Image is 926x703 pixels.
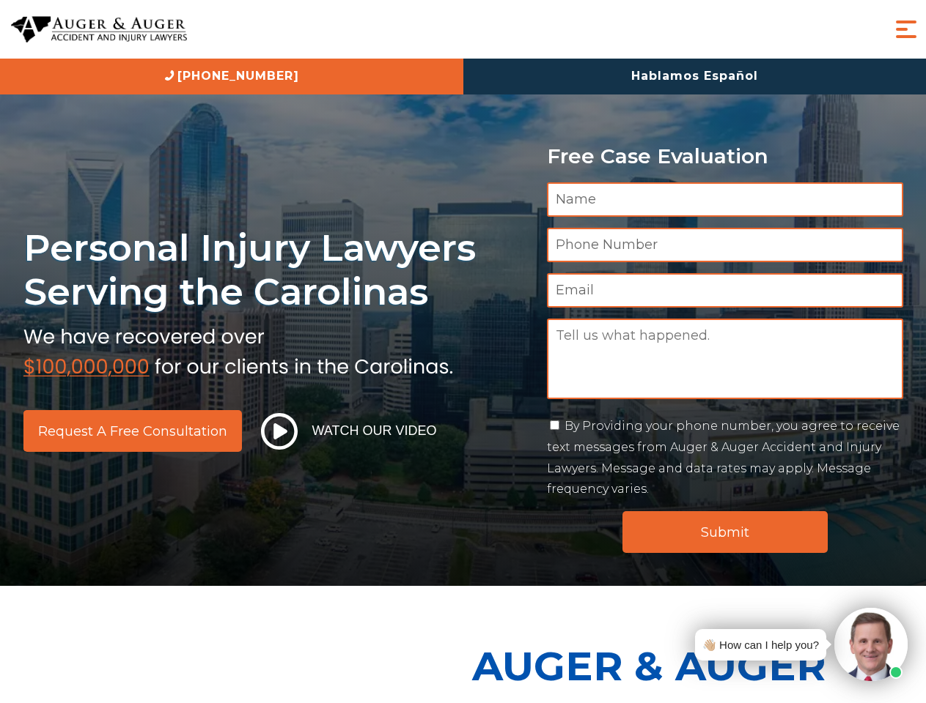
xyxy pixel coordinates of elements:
[472,630,918,702] p: Auger & Auger
[892,15,921,44] button: Menu
[547,273,903,308] input: Email
[547,228,903,262] input: Phone Number
[38,425,227,438] span: Request a Free Consultation
[23,226,529,314] h1: Personal Injury Lawyers Serving the Carolinas
[257,412,441,450] button: Watch Our Video
[23,321,453,377] img: sub text
[23,410,242,452] a: Request a Free Consultation
[622,511,828,553] input: Submit
[11,16,187,43] img: Auger & Auger Accident and Injury Lawyers Logo
[547,145,903,168] p: Free Case Evaluation
[702,635,819,655] div: 👋🏼 How can I help you?
[834,608,908,681] img: Intaker widget Avatar
[547,419,900,496] label: By Providing your phone number, you agree to receive text messages from Auger & Auger Accident an...
[547,182,903,217] input: Name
